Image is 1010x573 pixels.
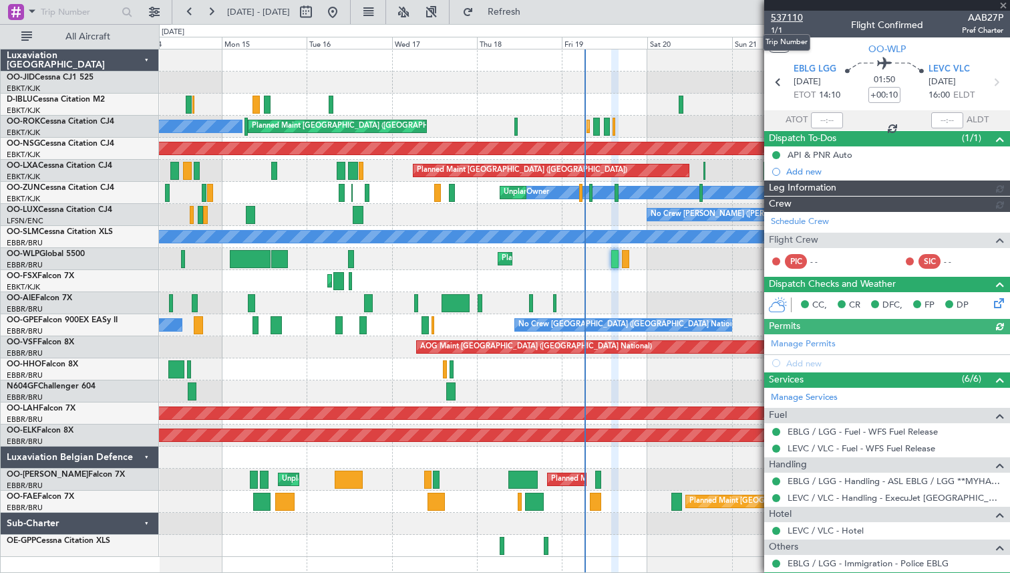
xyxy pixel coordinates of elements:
span: 14:10 [819,89,840,102]
span: CR [849,299,860,312]
div: Sun 14 [137,37,222,49]
span: DFC, [882,299,902,312]
div: Unplanned Maint [GEOGRAPHIC_DATA]-[GEOGRAPHIC_DATA] [504,183,719,203]
a: LEVC / VLC - Handling - ExecuJet [GEOGRAPHIC_DATA] LEVC / VLC [788,492,1003,503]
a: EBKT/KJK [7,128,40,138]
span: OO-ZUN [7,184,40,192]
div: Planned Maint [GEOGRAPHIC_DATA] ([GEOGRAPHIC_DATA]) [417,160,627,181]
a: OO-SLMCessna Citation XLS [7,228,113,236]
a: LFSN/ENC [7,216,43,226]
span: D-IBLU [7,96,33,104]
span: OO-WLP [868,42,906,56]
span: OO-WLP [7,250,39,258]
a: OO-LXACessna Citation CJ4 [7,162,112,170]
a: EBKT/KJK [7,194,40,204]
span: OO-FSX [7,272,37,280]
span: OO-ELK [7,427,37,435]
span: CC, [812,299,827,312]
div: Planned Maint [GEOGRAPHIC_DATA] ([GEOGRAPHIC_DATA] National) [551,469,793,489]
div: Fri 19 [562,37,647,49]
span: ELDT [953,89,975,102]
span: N604GF [7,382,38,390]
span: Handling [769,457,807,473]
a: EBBR/BRU [7,481,43,491]
span: Services [769,372,804,388]
a: OO-[PERSON_NAME]Falcon 7X [7,471,125,479]
div: AOG Maint [GEOGRAPHIC_DATA] ([GEOGRAPHIC_DATA] National) [420,337,652,357]
a: OO-LAHFalcon 7X [7,405,75,413]
a: N604GFChallenger 604 [7,382,96,390]
span: ATOT [786,114,808,127]
a: OO-NSGCessna Citation CJ4 [7,140,114,148]
a: OO-VSFFalcon 8X [7,338,74,346]
a: EBKT/KJK [7,172,40,182]
a: OO-WLPGlobal 5500 [7,250,85,258]
span: OO-JID [7,74,35,82]
div: Thu 18 [477,37,562,49]
div: [DATE] [162,27,184,38]
span: 537110 [771,11,803,25]
a: OO-FSXFalcon 7X [7,272,74,280]
a: EBBR/BRU [7,392,43,403]
span: OO-SLM [7,228,39,236]
span: FP [924,299,935,312]
a: EBKT/KJK [7,106,40,116]
a: LEVC / VLC - Hotel [788,525,864,536]
span: (6/6) [962,372,981,386]
a: OO-ZUNCessna Citation CJ4 [7,184,114,192]
a: EBBR/BRU [7,348,43,358]
span: OO-HHO [7,360,41,368]
a: EBKT/KJK [7,84,40,94]
a: OO-ELKFalcon 8X [7,427,73,435]
a: Manage Services [771,391,838,405]
span: EBLG LGG [794,63,836,76]
span: Pref Charter [962,25,1003,36]
span: Dispatch Checks and Weather [769,277,896,292]
span: OO-NSG [7,140,40,148]
div: Sat 20 [647,37,732,49]
span: 01:50 [874,74,895,87]
div: Planned Maint [GEOGRAPHIC_DATA] ([GEOGRAPHIC_DATA] National) [689,491,931,511]
a: EBLG / LGG - Handling - ASL EBLG / LGG **MYHANDLING** [788,475,1003,487]
a: EBLG / LGG - Fuel - WFS Fuel Release [788,426,938,437]
div: Mon 15 [222,37,307,49]
a: OO-JIDCessna CJ1 525 [7,74,94,82]
a: EBKT/KJK [7,150,40,160]
a: D-IBLUCessna Citation M2 [7,96,105,104]
div: Add new [786,166,1003,177]
button: All Aircraft [15,26,145,47]
a: EBBR/BRU [7,260,43,270]
span: OO-GPE [7,316,38,324]
a: OO-HHOFalcon 8X [7,360,78,368]
span: OO-VSF [7,338,37,346]
a: LEVC / VLC - Fuel - WFS Fuel Release [788,443,935,454]
a: OO-FAEFalcon 7X [7,493,74,501]
span: 16:00 [929,89,950,102]
span: OE-GPP [7,537,36,545]
div: Tue 16 [307,37,391,49]
div: Sun 21 [732,37,817,49]
a: EBLG / LGG - Immigration - Police EBLG [788,558,949,569]
span: [DATE] - [DATE] [227,6,290,18]
div: Unplanned Maint [GEOGRAPHIC_DATA] ([GEOGRAPHIC_DATA] National) [282,469,533,489]
a: EBBR/BRU [7,304,43,314]
span: LEVC VLC [929,63,970,76]
span: OO-LXA [7,162,38,170]
button: Refresh [456,1,536,23]
a: EBBR/BRU [7,437,43,447]
span: Dispatch To-Dos [769,131,836,146]
span: OO-LUX [7,206,38,214]
div: Flight Confirmed [851,18,923,32]
span: Hotel [769,507,792,522]
span: OO-LAH [7,405,39,413]
span: All Aircraft [35,32,141,41]
div: Planned Maint Liege [502,249,571,269]
a: EBBR/BRU [7,503,43,513]
a: EBBR/BRU [7,326,43,336]
a: OO-GPEFalcon 900EX EASy II [7,316,118,324]
a: OE-GPPCessna Citation XLS [7,537,110,545]
span: (1/1) [962,131,981,145]
a: OO-LUXCessna Citation CJ4 [7,206,112,214]
span: Others [769,540,798,555]
div: API & PNR Auto [788,149,852,160]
